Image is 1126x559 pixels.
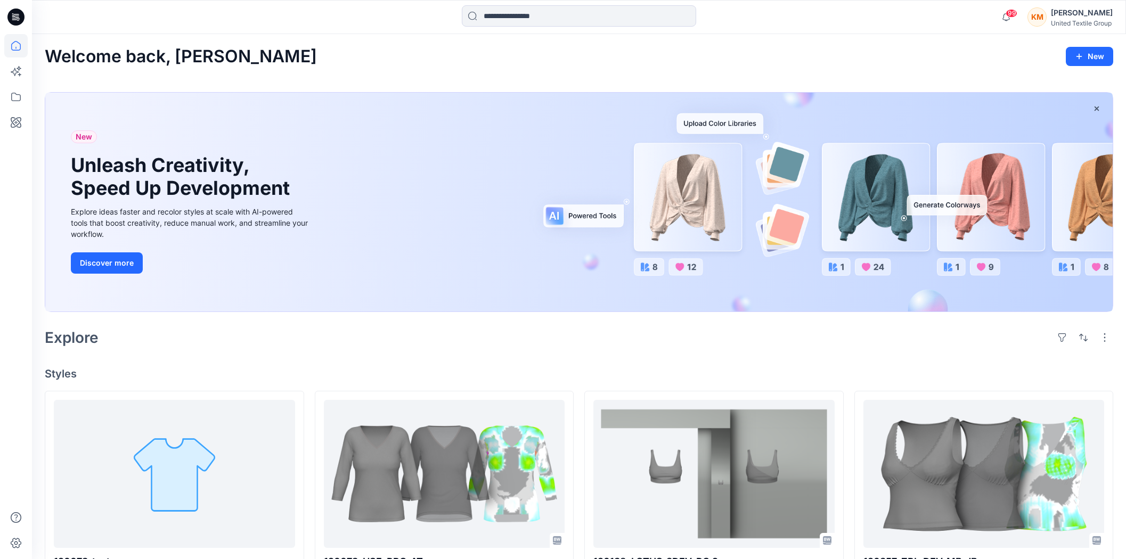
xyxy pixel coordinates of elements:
div: United Textile Group [1051,19,1113,27]
a: 120073_test [54,400,295,548]
div: KM [1027,7,1047,27]
h1: Unleash Creativity, Speed Up Development [71,154,295,200]
span: New [76,130,92,143]
button: New [1066,47,1113,66]
div: Explore ideas faster and recolor styles at scale with AI-powered tools that boost creativity, red... [71,206,311,240]
a: 120073_HSE_PRO_AT [324,400,565,548]
a: Discover more [71,252,311,274]
h2: Explore [45,329,99,346]
a: 120138_LOTUS_3DEV_RG 2 [593,400,835,548]
span: 99 [1006,9,1017,18]
h2: Welcome back, [PERSON_NAME] [45,47,317,67]
h4: Styles [45,367,1113,380]
div: [PERSON_NAME] [1051,6,1113,19]
a: 120357-ZPL-DEV-MB-JB [863,400,1105,548]
button: Discover more [71,252,143,274]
